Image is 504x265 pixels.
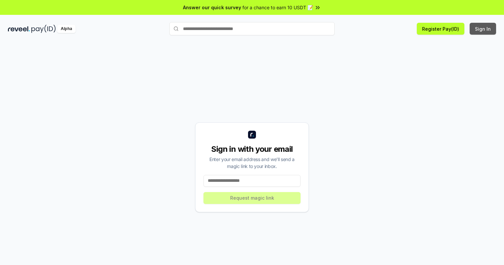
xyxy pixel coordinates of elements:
[57,25,76,33] div: Alpha
[248,131,256,139] img: logo_small
[203,156,301,170] div: Enter your email address and we’ll send a magic link to your inbox.
[470,23,496,35] button: Sign In
[183,4,241,11] span: Answer our quick survey
[203,144,301,154] div: Sign in with your email
[242,4,313,11] span: for a chance to earn 10 USDT 📝
[417,23,464,35] button: Register Pay(ID)
[31,25,56,33] img: pay_id
[8,25,30,33] img: reveel_dark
